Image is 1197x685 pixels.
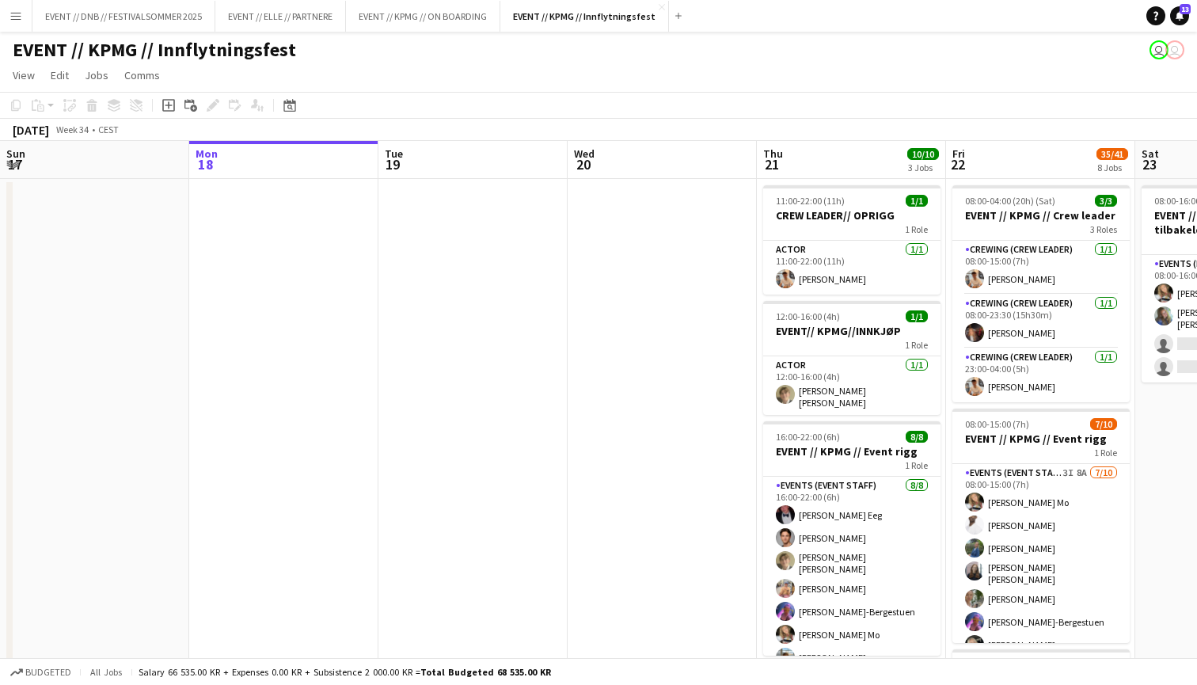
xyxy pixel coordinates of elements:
[420,666,551,678] span: Total Budgeted 68 535.00 KR
[952,147,965,161] span: Fri
[776,310,840,322] span: 12:00-16:00 (4h)
[1090,223,1117,235] span: 3 Roles
[85,68,108,82] span: Jobs
[87,666,125,678] span: All jobs
[763,356,940,415] app-card-role: Actor1/112:00-16:00 (4h)[PERSON_NAME] [PERSON_NAME]
[139,666,551,678] div: Salary 66 535.00 KR + Expenses 0.00 KR + Subsistence 2 000.00 KR =
[763,421,940,656] app-job-card: 16:00-22:00 (6h)8/8EVENT // KPMG // Event rigg1 RoleEvents (Event Staff)8/816:00-22:00 (6h)[PERSO...
[78,65,115,86] a: Jobs
[905,339,928,351] span: 1 Role
[346,1,500,32] button: EVENT // KPMG // ON BOARDING
[193,155,218,173] span: 18
[382,155,403,173] span: 19
[44,65,75,86] a: Edit
[1090,418,1117,430] span: 7/10
[1095,195,1117,207] span: 3/3
[952,241,1130,295] app-card-role: Crewing (Crew Leader)1/108:00-15:00 (7h)[PERSON_NAME]
[52,124,92,135] span: Week 34
[763,301,940,415] app-job-card: 12:00-16:00 (4h)1/1EVENT// KPMG//INNKJØP1 RoleActor1/112:00-16:00 (4h)[PERSON_NAME] [PERSON_NAME]
[124,68,160,82] span: Comms
[500,1,669,32] button: EVENT // KPMG // Innflytningsfest
[1165,40,1184,59] app-user-avatar: Ylva Barane
[13,68,35,82] span: View
[1142,147,1159,161] span: Sat
[118,65,166,86] a: Comms
[51,68,69,82] span: Edit
[906,195,928,207] span: 1/1
[1097,162,1127,173] div: 8 Jobs
[905,459,928,471] span: 1 Role
[6,147,25,161] span: Sun
[907,148,939,160] span: 10/10
[763,241,940,295] app-card-role: Actor1/111:00-22:00 (11h)[PERSON_NAME]
[763,444,940,459] h3: EVENT // KPMG // Event rigg
[1139,155,1159,173] span: 23
[908,162,938,173] div: 3 Jobs
[1149,40,1168,59] app-user-avatar: Daniel Andersen
[1096,148,1128,160] span: 35/41
[906,431,928,443] span: 8/8
[950,155,965,173] span: 22
[574,147,595,161] span: Wed
[761,155,783,173] span: 21
[8,664,74,681] button: Budgeted
[13,122,49,138] div: [DATE]
[98,124,119,135] div: CEST
[776,195,845,207] span: 11:00-22:00 (11h)
[952,409,1130,643] app-job-card: 08:00-15:00 (7h)7/10EVENT // KPMG // Event rigg1 RoleEvents (Event Staff)3I8A7/1008:00-15:00 (7h)...
[763,185,940,295] app-job-card: 11:00-22:00 (11h)1/1CREW LEADER// OPRIGG1 RoleActor1/111:00-22:00 (11h)[PERSON_NAME]
[763,147,783,161] span: Thu
[965,195,1055,207] span: 08:00-04:00 (20h) (Sat)
[4,155,25,173] span: 17
[1180,4,1191,14] span: 13
[385,147,403,161] span: Tue
[1094,447,1117,459] span: 1 Role
[1170,6,1189,25] a: 13
[25,667,71,678] span: Budgeted
[952,208,1130,223] h3: EVENT // KPMG // Crew leader
[776,431,840,443] span: 16:00-22:00 (6h)
[763,208,940,223] h3: CREW LEADER// OPRIGG
[965,418,1029,430] span: 08:00-15:00 (7h)
[952,185,1130,402] app-job-card: 08:00-04:00 (20h) (Sat)3/3EVENT // KPMG // Crew leader3 RolesCrewing (Crew Leader)1/108:00-15:00 ...
[952,348,1130,402] app-card-role: Crewing (Crew Leader)1/123:00-04:00 (5h)[PERSON_NAME]
[32,1,215,32] button: EVENT // DNB // FESTIVALSOMMER 2025
[196,147,218,161] span: Mon
[952,295,1130,348] app-card-role: Crewing (Crew Leader)1/108:00-23:30 (15h30m)[PERSON_NAME]
[763,324,940,338] h3: EVENT// KPMG//INNKJØP
[215,1,346,32] button: EVENT // ELLE // PARTNERE
[905,223,928,235] span: 1 Role
[6,65,41,86] a: View
[13,38,296,62] h1: EVENT // KPMG // Innflytningsfest
[952,432,1130,446] h3: EVENT // KPMG // Event rigg
[572,155,595,173] span: 20
[906,310,928,322] span: 1/1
